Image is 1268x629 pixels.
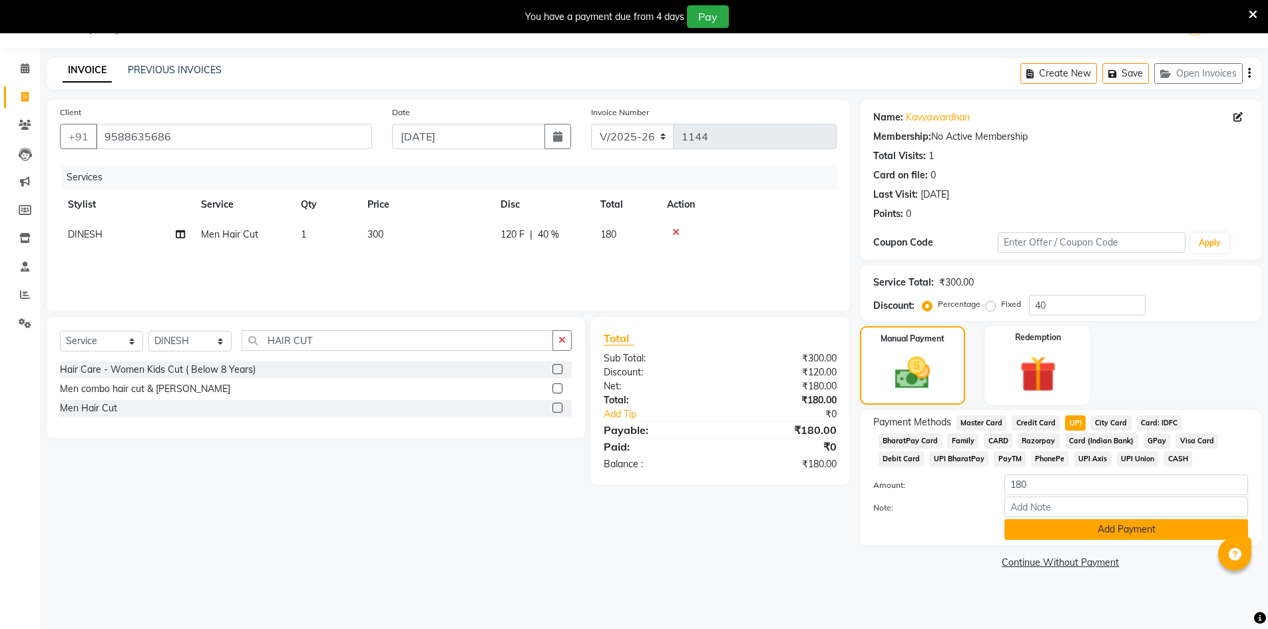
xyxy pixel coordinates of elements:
[720,393,847,407] div: ₹180.00
[881,333,945,345] label: Manual Payment
[994,451,1026,467] span: PayTM
[594,393,720,407] div: Total:
[1015,331,1061,343] label: Redemption
[873,130,931,144] div: Membership:
[594,351,720,365] div: Sub Total:
[61,165,847,190] div: Services
[879,451,925,467] span: Debit Card
[591,106,649,118] label: Invoice Number
[60,382,230,396] div: Men combo hair cut & [PERSON_NAME]
[594,379,720,393] div: Net:
[879,433,943,449] span: BharatPay Card
[873,276,934,290] div: Service Total:
[873,207,903,221] div: Points:
[1004,497,1248,517] input: Add Note
[873,415,951,429] span: Payment Methods
[600,228,616,240] span: 180
[873,188,918,202] div: Last Visit:
[720,422,847,438] div: ₹180.00
[592,190,659,220] th: Total
[873,130,1248,144] div: No Active Membership
[63,59,112,83] a: INVOICE
[96,124,372,149] input: Search by Name/Mobile/Email/Code
[984,433,1012,449] span: CARD
[1144,433,1171,449] span: GPay
[921,188,949,202] div: [DATE]
[947,433,978,449] span: Family
[193,190,293,220] th: Service
[1163,451,1192,467] span: CASH
[720,365,847,379] div: ₹120.00
[359,190,493,220] th: Price
[60,401,117,415] div: Men Hair Cut
[1018,433,1060,449] span: Razorpay
[1065,415,1086,431] span: UPI
[931,168,936,182] div: 0
[1065,433,1138,449] span: Card (Indian Bank)
[501,228,525,242] span: 120 F
[687,5,729,28] button: Pay
[720,457,847,471] div: ₹180.00
[538,228,559,242] span: 40 %
[998,232,1185,253] input: Enter Offer / Coupon Code
[60,363,256,377] div: Hair Care - Women Kids Cut ( Below 8 Years)
[1020,63,1097,84] button: Create New
[594,422,720,438] div: Payable:
[863,479,995,491] label: Amount:
[906,110,970,124] a: Kavyawardhan
[293,190,359,220] th: Qty
[530,228,532,242] span: |
[863,502,995,514] label: Note:
[720,439,847,455] div: ₹0
[1001,298,1021,310] label: Fixed
[873,110,903,124] div: Name:
[1074,451,1112,467] span: UPI Axis
[741,407,847,421] div: ₹0
[929,149,934,163] div: 1
[242,330,553,351] input: Search or Scan
[1008,351,1068,397] img: _gift.svg
[956,415,1007,431] span: Master Card
[884,353,941,393] img: _cash.svg
[68,228,103,240] span: DINESH
[594,439,720,455] div: Paid:
[594,407,741,421] a: Add Tip
[1102,63,1149,84] button: Save
[493,190,592,220] th: Disc
[1137,415,1182,431] span: Card: IDFC
[873,299,915,313] div: Discount:
[929,451,988,467] span: UPI BharatPay
[201,228,258,240] span: Men Hair Cut
[863,556,1259,570] a: Continue Without Payment
[906,207,911,221] div: 0
[1191,233,1229,253] button: Apply
[1175,433,1218,449] span: Visa Card
[301,228,306,240] span: 1
[594,365,720,379] div: Discount:
[594,457,720,471] div: Balance :
[60,190,193,220] th: Stylist
[1091,415,1132,431] span: City Card
[659,190,837,220] th: Action
[1117,451,1159,467] span: UPI Union
[720,379,847,393] div: ₹180.00
[873,149,926,163] div: Total Visits:
[939,276,974,290] div: ₹300.00
[128,64,222,76] a: PREVIOUS INVOICES
[525,10,684,24] div: You have a payment due from 4 days
[1154,63,1243,84] button: Open Invoices
[1031,451,1069,467] span: PhonePe
[873,236,998,250] div: Coupon Code
[60,124,97,149] button: +91
[367,228,383,240] span: 300
[1004,475,1248,495] input: Amount
[938,298,980,310] label: Percentage
[720,351,847,365] div: ₹300.00
[60,106,81,118] label: Client
[1012,415,1060,431] span: Credit Card
[873,168,928,182] div: Card on file:
[1004,519,1248,540] button: Add Payment
[392,106,410,118] label: Date
[604,331,634,345] span: Total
